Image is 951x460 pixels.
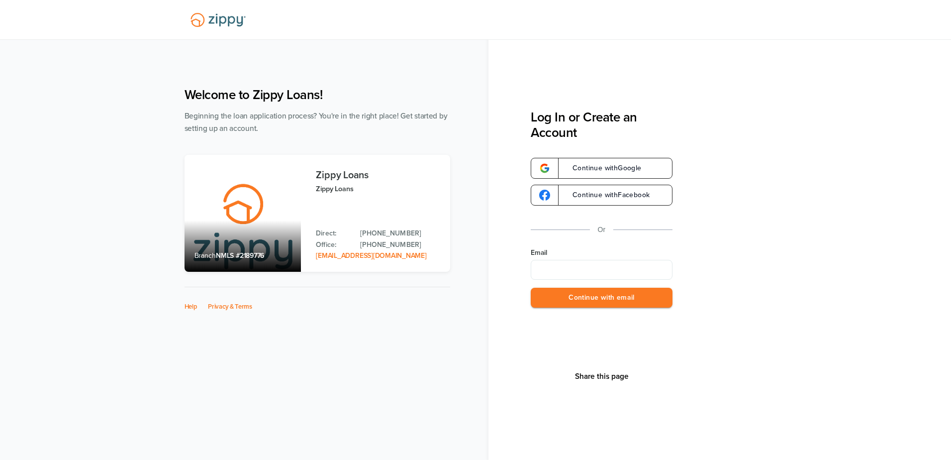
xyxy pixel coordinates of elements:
[563,192,650,199] span: Continue with Facebook
[598,224,606,236] p: Or
[539,190,550,201] img: google-logo
[531,260,672,280] input: Email Address
[572,371,632,381] button: Share This Page
[360,228,440,239] a: Direct Phone: 512-975-2947
[316,183,440,195] p: Zippy Loans
[531,110,672,140] h3: Log In or Create an Account
[531,185,672,206] a: google-logoContinue withFacebook
[531,288,672,308] button: Continue with email
[185,112,448,133] span: Beginning the loan application process? You're in the right place! Get started by setting up an a...
[316,228,350,239] p: Direct:
[194,251,216,260] span: Branch
[531,248,672,258] label: Email
[185,8,252,31] img: Lender Logo
[539,163,550,174] img: google-logo
[360,239,440,250] a: Office Phone: 512-975-2947
[185,303,197,311] a: Help
[208,303,252,311] a: Privacy & Terms
[216,251,264,260] span: NMLS #2189776
[531,158,672,179] a: google-logoContinue withGoogle
[316,251,426,260] a: Email Address: zippyguide@zippymh.com
[316,239,350,250] p: Office:
[185,87,450,103] h1: Welcome to Zippy Loans!
[316,170,440,181] h3: Zippy Loans
[563,165,642,172] span: Continue with Google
